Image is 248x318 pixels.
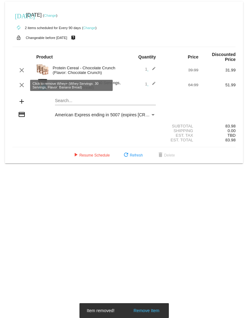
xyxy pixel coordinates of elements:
[198,124,236,128] div: 83.98
[145,67,156,71] span: 1
[18,98,25,105] mat-icon: add
[161,128,198,133] div: Shipping
[82,26,97,30] small: ( )
[50,66,124,75] div: Protein Cereal - Chocolate Crunch (Flavor: Chocolate Crunch)
[212,52,236,62] strong: Discounted Price
[145,82,156,86] span: 1
[198,68,236,72] div: 31.99
[15,34,22,42] mat-icon: lock_open
[70,34,77,42] mat-icon: live_help
[36,63,49,76] img: Image-1-Protein-Cereal-Chocolate-Crunch.png
[161,68,198,72] div: 39.99
[15,24,22,32] mat-icon: autorenew
[43,14,57,17] small: ( )
[228,133,236,138] span: TBD
[18,111,25,118] mat-icon: credit_card
[55,112,156,117] mat-select: Payment Method
[55,98,156,103] input: Search...
[157,153,175,157] span: Delete
[161,133,198,138] div: Est. Tax
[157,152,164,159] mat-icon: delete
[188,54,198,59] strong: Price
[117,150,148,161] button: Refresh
[72,152,79,159] mat-icon: play_arrow
[26,36,67,40] small: Changeable before [DATE]
[55,112,186,117] span: American Express ending in 5007 (expires [CREDIT_CARD_DATA])
[138,54,156,59] strong: Quantity
[148,67,156,74] mat-icon: edit
[83,26,95,30] a: Change
[50,80,124,90] div: Whey+ (Whey Servings: 30 Servings, Flavor: Banana Bread)
[12,26,81,30] small: 2 items scheduled for Every 90 days
[122,153,143,157] span: Refresh
[72,153,110,157] span: Resume Schedule
[161,124,198,128] div: Subtotal
[67,150,115,161] button: Resume Schedule
[152,150,180,161] button: Delete
[228,128,236,133] span: 0.00
[132,307,161,314] button: Remove Item
[18,81,25,89] mat-icon: clear
[225,138,236,142] span: 83.98
[18,67,25,74] mat-icon: clear
[36,54,53,59] strong: Product
[161,138,198,142] div: Est. Total
[44,14,56,17] a: Change
[161,83,198,87] div: 64.99
[87,307,161,314] simple-snack-bar: Item removed!
[122,152,130,159] mat-icon: refresh
[198,83,236,87] div: 51.99
[148,81,156,89] mat-icon: edit
[36,78,49,91] img: Image-1-Carousel-Whey-2lb-Banana-Bread-1000x1000-Transp.png
[15,12,22,19] mat-icon: [DATE]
